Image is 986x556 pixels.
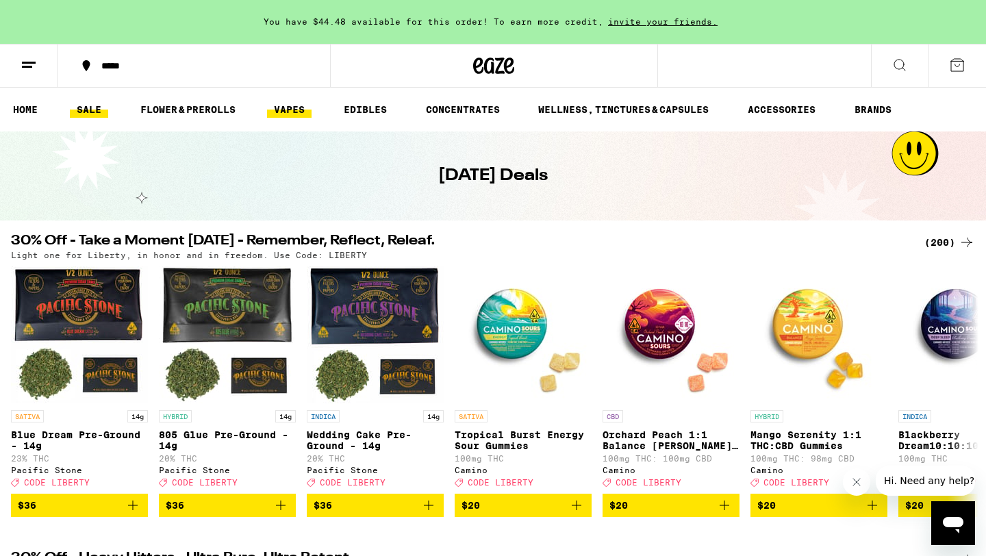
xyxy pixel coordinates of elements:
[307,494,444,517] button: Add to bag
[11,494,148,517] button: Add to bag
[275,410,296,422] p: 14g
[307,266,444,403] img: Pacific Stone - Wedding Cake Pre-Ground - 14g
[11,266,148,494] a: Open page for Blue Dream Pre-Ground - 14g from Pacific Stone
[6,101,45,118] a: HOME
[750,429,887,451] p: Mango Serenity 1:1 THC:CBD Gummies
[757,500,776,511] span: $20
[24,478,90,487] span: CODE LIBERTY
[531,101,716,118] a: WELLNESS, TINCTURES & CAPSULES
[159,454,296,463] p: 20% THC
[603,466,739,475] div: Camino
[11,251,367,260] p: Light one for Liberty, in honor and in freedom. Use Code: LIBERTY
[750,466,887,475] div: Camino
[70,101,108,118] a: SALE
[603,266,739,494] a: Open page for Orchard Peach 1:1 Balance Sours Gummies from Camino
[11,429,148,451] p: Blue Dream Pre-Ground - 14g
[603,17,722,26] span: invite your friends.
[750,410,783,422] p: HYBRID
[848,101,898,118] a: BRANDS
[172,478,238,487] span: CODE LIBERTY
[127,410,148,422] p: 14g
[603,266,739,403] img: Camino - Orchard Peach 1:1 Balance Sours Gummies
[455,494,592,517] button: Add to bag
[455,266,592,494] a: Open page for Tropical Burst Energy Sour Gummies from Camino
[931,501,975,545] iframe: Button to launch messaging window
[423,410,444,422] p: 14g
[750,494,887,517] button: Add to bag
[419,101,507,118] a: CONCENTRATES
[603,410,623,422] p: CBD
[843,468,870,496] iframe: Close message
[307,410,340,422] p: INDICA
[438,164,548,188] h1: [DATE] Deals
[320,478,385,487] span: CODE LIBERTY
[307,266,444,494] a: Open page for Wedding Cake Pre-Ground - 14g from Pacific Stone
[159,266,296,494] a: Open page for 805 Glue Pre-Ground - 14g from Pacific Stone
[314,500,332,511] span: $36
[267,101,312,118] a: VAPES
[455,429,592,451] p: Tropical Burst Energy Sour Gummies
[159,410,192,422] p: HYBRID
[924,234,975,251] a: (200)
[763,478,829,487] span: CODE LIBERTY
[616,478,681,487] span: CODE LIBERTY
[750,454,887,463] p: 100mg THC: 98mg CBD
[307,454,444,463] p: 20% THC
[876,466,975,496] iframe: Message from company
[18,500,36,511] span: $36
[264,17,603,26] span: You have $44.48 available for this order! To earn more credit,
[603,454,739,463] p: 100mg THC: 100mg CBD
[603,429,739,451] p: Orchard Peach 1:1 Balance [PERSON_NAME] Gummies
[159,494,296,517] button: Add to bag
[750,266,887,403] img: Camino - Mango Serenity 1:1 THC:CBD Gummies
[159,466,296,475] div: Pacific Stone
[307,429,444,451] p: Wedding Cake Pre-Ground - 14g
[11,266,148,403] img: Pacific Stone - Blue Dream Pre-Ground - 14g
[307,466,444,475] div: Pacific Stone
[11,410,44,422] p: SATIVA
[750,266,887,494] a: Open page for Mango Serenity 1:1 THC:CBD Gummies from Camino
[455,266,592,403] img: Camino - Tropical Burst Energy Sour Gummies
[741,101,822,118] a: ACCESSORIES
[455,466,592,475] div: Camino
[468,478,533,487] span: CODE LIBERTY
[905,500,924,511] span: $20
[159,429,296,451] p: 805 Glue Pre-Ground - 14g
[898,410,931,422] p: INDICA
[455,410,488,422] p: SATIVA
[11,234,908,251] h2: 30% Off - Take a Moment [DATE] - Remember, Reflect, Releaf.
[11,466,148,475] div: Pacific Stone
[462,500,480,511] span: $20
[134,101,242,118] a: FLOWER & PREROLLS
[166,500,184,511] span: $36
[337,101,394,118] a: EDIBLES
[455,454,592,463] p: 100mg THC
[603,494,739,517] button: Add to bag
[159,266,296,403] img: Pacific Stone - 805 Glue Pre-Ground - 14g
[11,454,148,463] p: 23% THC
[609,500,628,511] span: $20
